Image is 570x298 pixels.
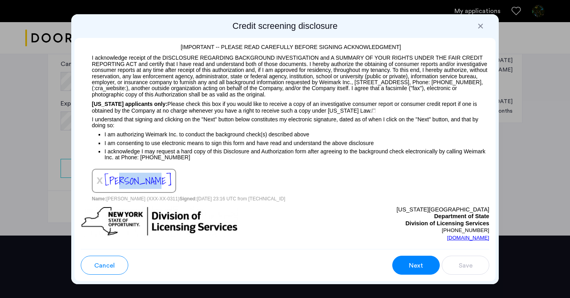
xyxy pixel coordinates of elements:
[459,261,473,270] span: Save
[447,234,489,242] a: [DOMAIN_NAME]
[409,261,423,270] span: Next
[285,220,489,227] p: Division of Licensing Services
[81,193,489,202] p: [PERSON_NAME] (XXX-XX-0311) [DATE] 23:16 UTC from [TECHNICAL_ID]
[104,148,489,161] p: I acknowledge I may request a hard copy of this Disclosure and Authorization form after agreeing ...
[81,98,489,114] p: Please check this box if you would like to receive a copy of an investigative consumer report or ...
[74,21,496,32] h2: Credit screening disclosure
[94,261,115,270] span: Cancel
[92,196,106,202] span: Name:
[372,109,376,113] img: 4LAxfPwtD6BVinC2vKR9tPz10Xbrctccj4YAocJUAAAAASUVORK5CYIIA
[392,256,440,275] button: button
[104,129,489,139] p: I am authorizing Weimark Inc. to conduct the background check(s) described above
[81,114,489,128] p: I understand that signing and clicking on the "Next" button below constitutes my electronic signa...
[442,256,489,275] button: button
[81,51,489,98] p: I acknowledge receipt of the DISCLOSURE REGARDING BACKGROUND INVESTIGATION and A SUMMARY OF YOUR ...
[92,101,167,107] span: [US_STATE] applicants only:
[104,173,171,189] span: [PERSON_NAME]
[81,256,128,275] button: button
[104,139,489,147] p: I am consenting to use electronic means to sign this form and have read and understand the above ...
[285,206,489,213] p: [US_STATE][GEOGRAPHIC_DATA]
[81,39,489,51] p: [IMPORTANT -- PLEASE READ CAREFULLY BEFORE SIGNING ACKNOWLEDGMENT]
[97,174,103,186] span: x
[285,227,489,234] p: [PHONE_NUMBER]
[81,206,238,237] img: new-york-logo.png
[179,196,197,202] span: Signed:
[285,213,489,220] p: Department of State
